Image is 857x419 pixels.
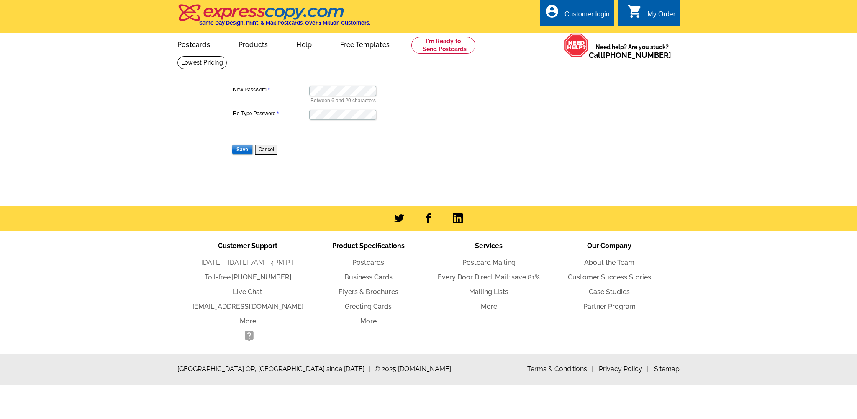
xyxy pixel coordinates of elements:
label: New Password [233,86,308,93]
a: Postcards [352,259,384,266]
a: Every Door Direct Mail: save 81% [438,273,540,281]
a: Terms & Conditions [527,365,593,373]
a: More [481,303,497,310]
img: help [564,33,589,57]
div: Customer login [564,10,610,22]
a: [EMAIL_ADDRESS][DOMAIN_NAME] [192,303,303,310]
span: Call [589,51,671,59]
a: Postcard Mailing [462,259,516,266]
div: My Order [647,10,675,22]
span: Our Company [587,242,631,250]
a: Flyers & Brochures [339,288,398,296]
a: shopping_cart My Order [627,9,675,20]
li: Toll-free: [187,272,308,282]
a: Mailing Lists [469,288,508,296]
a: Same Day Design, Print, & Mail Postcards. Over 1 Million Customers. [177,10,370,26]
span: Product Specifications [332,242,405,250]
span: © 2025 [DOMAIN_NAME] [375,364,451,374]
h4: Same Day Design, Print, & Mail Postcards. Over 1 Million Customers. [199,20,370,26]
span: Need help? Are you stuck? [589,43,675,59]
a: Live Chat [233,288,262,296]
a: Business Cards [344,273,393,281]
a: Case Studies [589,288,630,296]
a: More [240,317,256,325]
a: Products [225,34,282,54]
a: About the Team [584,259,634,266]
li: [DATE] - [DATE] 7AM - 4PM PT [187,258,308,268]
i: account_circle [544,4,559,19]
a: [PHONE_NUMBER] [232,273,291,281]
a: Free Templates [327,34,403,54]
a: Postcards [164,34,223,54]
a: Help [283,34,325,54]
i: shopping_cart [627,4,642,19]
a: Greeting Cards [345,303,392,310]
p: Between 6 and 20 characters [310,97,454,104]
input: Save [232,145,253,155]
a: Sitemap [654,365,680,373]
a: Privacy Policy [599,365,648,373]
span: [GEOGRAPHIC_DATA] OR, [GEOGRAPHIC_DATA] since [DATE] [177,364,370,374]
a: Customer Success Stories [568,273,651,281]
label: Re-Type Password [233,110,308,117]
span: Services [475,242,503,250]
button: Cancel [255,145,277,155]
a: account_circle Customer login [544,9,610,20]
a: [PHONE_NUMBER] [603,51,671,59]
a: More [360,317,377,325]
span: Customer Support [218,242,277,250]
a: Partner Program [583,303,636,310]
